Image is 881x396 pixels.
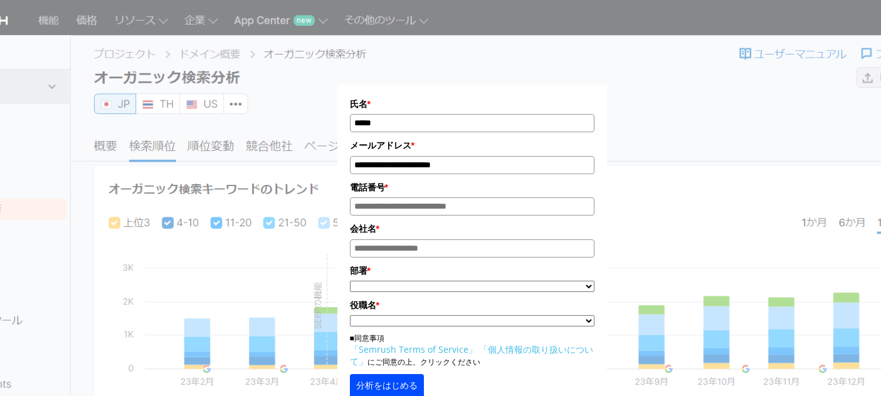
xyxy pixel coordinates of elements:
[350,180,594,194] label: 電話番号
[350,343,477,355] a: 「Semrush Terms of Service」
[350,333,594,368] p: ■同意事項 にご同意の上、クリックください
[350,222,594,236] label: 会社名
[350,298,594,312] label: 役職名
[350,138,594,152] label: メールアドレス
[350,264,594,278] label: 部署
[350,343,593,367] a: 「個人情報の取り扱いについて」
[350,97,594,111] label: 氏名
